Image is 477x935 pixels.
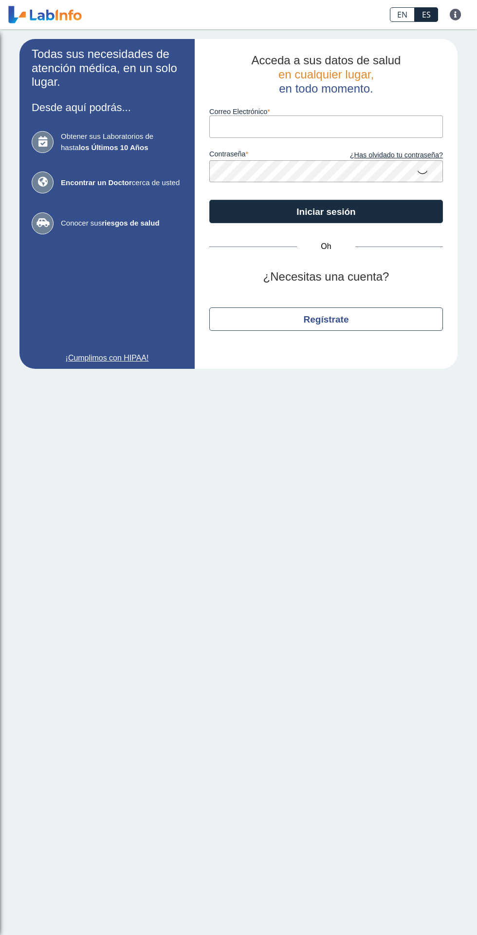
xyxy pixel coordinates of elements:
a: ¿Has olvidado tu contraseña? [326,150,443,161]
font: contraseña [209,150,245,158]
font: ¿Necesitas una cuenta? [263,270,389,283]
button: Regístrate [209,307,443,331]
font: Correo Electrónico [209,108,267,115]
font: ES [422,9,431,20]
font: riesgos de salud [102,219,159,227]
font: cerca de usted [132,178,180,187]
font: Obtener sus Laboratorios de hasta [61,132,153,152]
font: Iniciar sesión [296,207,355,217]
font: Conocer sus [61,219,102,227]
font: Encontrar un Doctor [61,178,132,187]
font: Todas sus necesidades de atención médica, en un solo lugar. [32,47,177,89]
font: en todo momento. [279,82,373,95]
font: EN [397,9,407,20]
font: los Últimos 10 Años [79,143,148,152]
button: Iniciar sesión [209,200,443,223]
font: Acceda a sus datos de salud [252,54,401,67]
font: Regístrate [304,314,349,324]
font: en cualquier lugar, [278,68,374,81]
font: ¿Has olvidado tu contraseña? [350,151,443,159]
font: Oh [321,242,331,250]
font: ¡Cumplimos con HIPAA! [66,354,149,362]
font: Desde aquí podrás... [32,101,131,114]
